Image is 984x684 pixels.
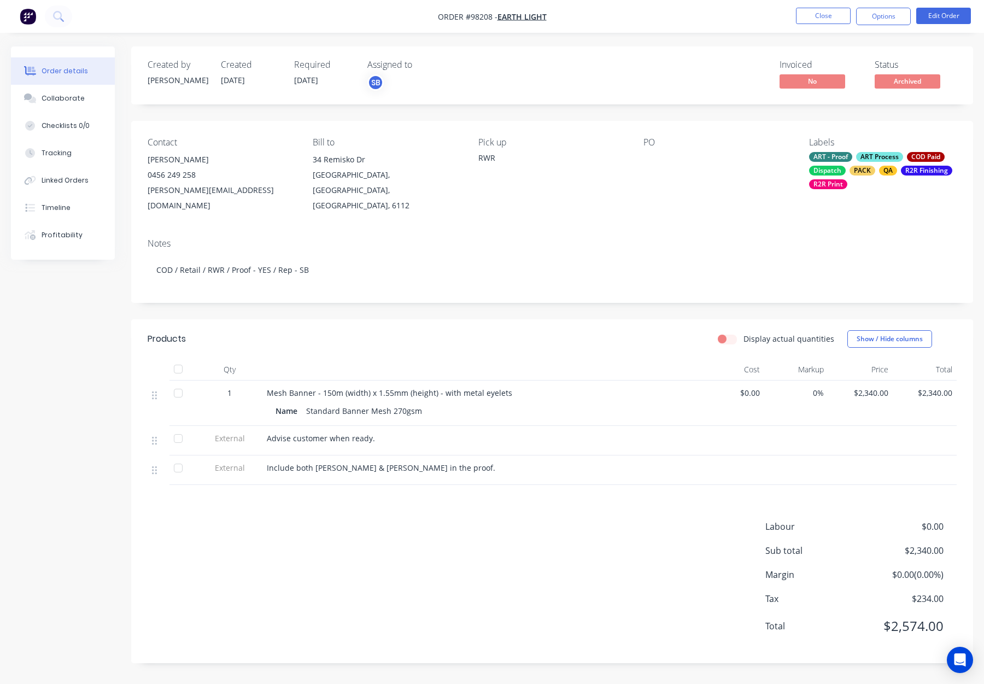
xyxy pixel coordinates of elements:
[11,85,115,112] button: Collaborate
[796,8,851,24] button: Close
[302,403,426,419] div: Standard Banner Mesh 270gsm
[11,112,115,139] button: Checklists 0/0
[497,11,547,22] a: Earth Light
[313,152,460,213] div: 34 Remisko Dr[GEOGRAPHIC_DATA], [GEOGRAPHIC_DATA], [GEOGRAPHIC_DATA], 6112
[11,57,115,85] button: Order details
[313,137,460,148] div: Bill to
[11,139,115,167] button: Tracking
[42,176,89,185] div: Linked Orders
[20,8,36,25] img: Factory
[875,74,940,88] span: Archived
[11,221,115,249] button: Profitability
[227,387,232,399] span: 1
[947,647,973,673] div: Open Intercom Messenger
[863,544,944,557] span: $2,340.00
[743,333,834,344] label: Display actual quantities
[901,166,952,176] div: R2R Finishing
[276,403,302,419] div: Name
[833,387,888,399] span: $2,340.00
[148,238,957,249] div: Notes
[897,387,953,399] span: $2,340.00
[148,60,208,70] div: Created by
[267,433,375,443] span: Advise customer when ready.
[700,359,764,381] div: Cost
[267,463,495,473] span: Include both [PERSON_NAME] & [PERSON_NAME] in the proof.
[847,330,932,348] button: Show / Hide columns
[148,167,295,183] div: 0456 249 258
[809,137,957,148] div: Labels
[42,230,83,240] div: Profitability
[42,203,71,213] div: Timeline
[893,359,957,381] div: Total
[780,60,862,70] div: Invoiced
[148,183,295,213] div: [PERSON_NAME][EMAIL_ADDRESS][DOMAIN_NAME]
[148,253,957,287] div: COD / Retail / RWR / Proof - YES / Rep - SB
[148,137,295,148] div: Contact
[478,152,626,163] div: RWR
[780,74,845,88] span: No
[313,152,460,167] div: 34 Remisko Dr
[704,387,760,399] span: $0.00
[42,93,85,103] div: Collaborate
[148,152,295,213] div: [PERSON_NAME]0456 249 258[PERSON_NAME][EMAIL_ADDRESS][DOMAIN_NAME]
[863,592,944,605] span: $234.00
[197,359,262,381] div: Qty
[828,359,893,381] div: Price
[863,520,944,533] span: $0.00
[148,152,295,167] div: [PERSON_NAME]
[221,75,245,85] span: [DATE]
[765,619,863,633] span: Total
[42,66,88,76] div: Order details
[201,462,258,473] span: External
[478,137,626,148] div: Pick up
[765,544,863,557] span: Sub total
[367,60,477,70] div: Assigned to
[438,11,497,22] span: Order #98208 -
[765,592,863,605] span: Tax
[42,121,90,131] div: Checklists 0/0
[863,616,944,636] span: $2,574.00
[11,167,115,194] button: Linked Orders
[221,60,281,70] div: Created
[765,568,863,581] span: Margin
[313,167,460,213] div: [GEOGRAPHIC_DATA], [GEOGRAPHIC_DATA], [GEOGRAPHIC_DATA], 6112
[875,60,957,70] div: Status
[850,166,875,176] div: PACK
[916,8,971,24] button: Edit Order
[11,194,115,221] button: Timeline
[809,179,847,189] div: R2R Print
[201,432,258,444] span: External
[856,152,903,162] div: ART Process
[765,520,863,533] span: Labour
[148,74,208,86] div: [PERSON_NAME]
[267,388,512,398] span: Mesh Banner - 150m (width) x 1.55mm (height) - with metal eyelets
[863,568,944,581] span: $0.00 ( 0.00 %)
[809,166,846,176] div: Dispatch
[879,166,897,176] div: QA
[148,332,186,346] div: Products
[769,387,824,399] span: 0%
[42,148,72,158] div: Tracking
[367,74,384,91] button: SB
[764,359,829,381] div: Markup
[907,152,945,162] div: COD Paid
[856,8,911,25] button: Options
[294,75,318,85] span: [DATE]
[643,137,791,148] div: PO
[809,152,852,162] div: ART - Proof
[294,60,354,70] div: Required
